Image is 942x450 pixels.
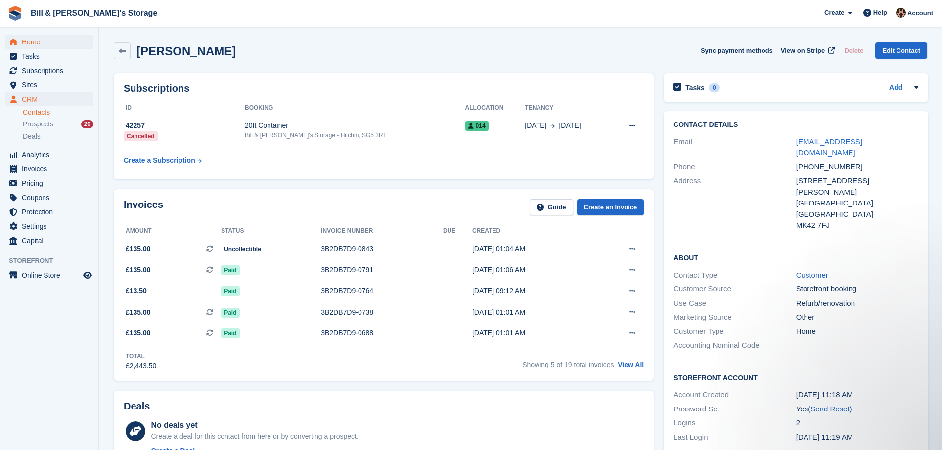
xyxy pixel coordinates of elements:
a: Customer [796,271,828,279]
a: menu [5,162,93,176]
a: menu [5,219,93,233]
span: Showing 5 of 19 total invoices [522,361,614,368]
span: ( ) [808,405,852,413]
a: Guide [530,199,573,215]
span: Create [824,8,844,18]
span: Coupons [22,191,81,205]
span: £135.00 [126,328,151,338]
a: Contacts [23,108,93,117]
a: [EMAIL_ADDRESS][DOMAIN_NAME] [796,137,862,157]
div: Contact Type [673,270,796,281]
a: menu [5,49,93,63]
div: Create a Subscription [124,155,195,165]
span: Sites [22,78,81,92]
span: Analytics [22,148,81,162]
div: Customer Source [673,284,796,295]
span: Pricing [22,176,81,190]
span: £13.50 [126,286,147,296]
div: Accounting Nominal Code [673,340,796,351]
span: Help [873,8,887,18]
div: Customer Type [673,326,796,337]
span: Subscriptions [22,64,81,78]
th: Invoice number [321,223,443,239]
div: Address [673,175,796,231]
div: 2 [796,417,918,429]
div: [STREET_ADDRESS][PERSON_NAME] [796,175,918,198]
span: Prospects [23,120,53,129]
a: menu [5,92,93,106]
div: [DATE] 01:06 AM [472,265,596,275]
span: [DATE] [559,121,581,131]
div: Last Login [673,432,796,443]
a: View on Stripe [777,42,837,59]
h2: Storefront Account [673,372,918,382]
img: Jack Bottesch [896,8,906,18]
a: Create a Subscription [124,151,202,169]
a: Prospects 20 [23,119,93,129]
span: View on Stripe [781,46,825,56]
span: Paid [221,308,239,318]
span: Capital [22,234,81,247]
a: Edit Contact [875,42,927,59]
div: Total [126,352,156,361]
div: 42257 [124,121,245,131]
span: £135.00 [126,265,151,275]
div: [DATE] 11:18 AM [796,389,918,401]
span: Paid [221,265,239,275]
span: £135.00 [126,307,151,318]
div: 3B2DB7D9-0688 [321,328,443,338]
h2: Deals [124,401,150,412]
a: Add [889,82,902,94]
div: Storefront booking [796,284,918,295]
div: Create a deal for this contact from here or by converting a prospect. [151,431,358,442]
span: Storefront [9,256,98,266]
span: £135.00 [126,244,151,254]
a: menu [5,191,93,205]
div: Bill & [PERSON_NAME]'s Storage - Hitchin, SG5 3RT [245,131,465,140]
a: menu [5,205,93,219]
a: Preview store [82,269,93,281]
div: No deals yet [151,419,358,431]
span: Settings [22,219,81,233]
div: Logins [673,417,796,429]
span: Deals [23,132,41,141]
h2: Invoices [124,199,163,215]
div: Marketing Source [673,312,796,323]
span: Uncollectible [221,245,264,254]
span: Paid [221,286,239,296]
div: [DATE] 01:01 AM [472,307,596,318]
h2: Contact Details [673,121,918,129]
div: MK42 7FJ [796,220,918,231]
th: Amount [124,223,221,239]
a: View All [618,361,644,368]
div: [GEOGRAPHIC_DATA] [796,209,918,220]
img: stora-icon-8386f47178a22dfd0bd8f6a31ec36ba5ce8667c1dd55bd0f319d3a0aa187defe.svg [8,6,23,21]
a: menu [5,78,93,92]
div: Other [796,312,918,323]
h2: [PERSON_NAME] [136,44,236,58]
div: [DATE] 09:12 AM [472,286,596,296]
a: Create an Invoice [577,199,644,215]
div: [DATE] 01:04 AM [472,244,596,254]
a: Send Reset [810,405,849,413]
div: 3B2DB7D9-0738 [321,307,443,318]
a: menu [5,268,93,282]
th: Allocation [465,100,525,116]
div: 20ft Container [245,121,465,131]
span: Home [22,35,81,49]
th: Status [221,223,321,239]
time: 2024-05-30 10:19:45 UTC [796,433,853,441]
span: Paid [221,328,239,338]
div: [GEOGRAPHIC_DATA] [796,198,918,209]
button: Sync payment methods [701,42,773,59]
div: 3B2DB7D9-0791 [321,265,443,275]
div: Password Set [673,404,796,415]
a: menu [5,35,93,49]
th: Tenancy [525,100,612,116]
div: 20 [81,120,93,128]
div: 3B2DB7D9-0843 [321,244,443,254]
div: Phone [673,162,796,173]
button: Delete [840,42,867,59]
th: ID [124,100,245,116]
h2: Subscriptions [124,83,644,94]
